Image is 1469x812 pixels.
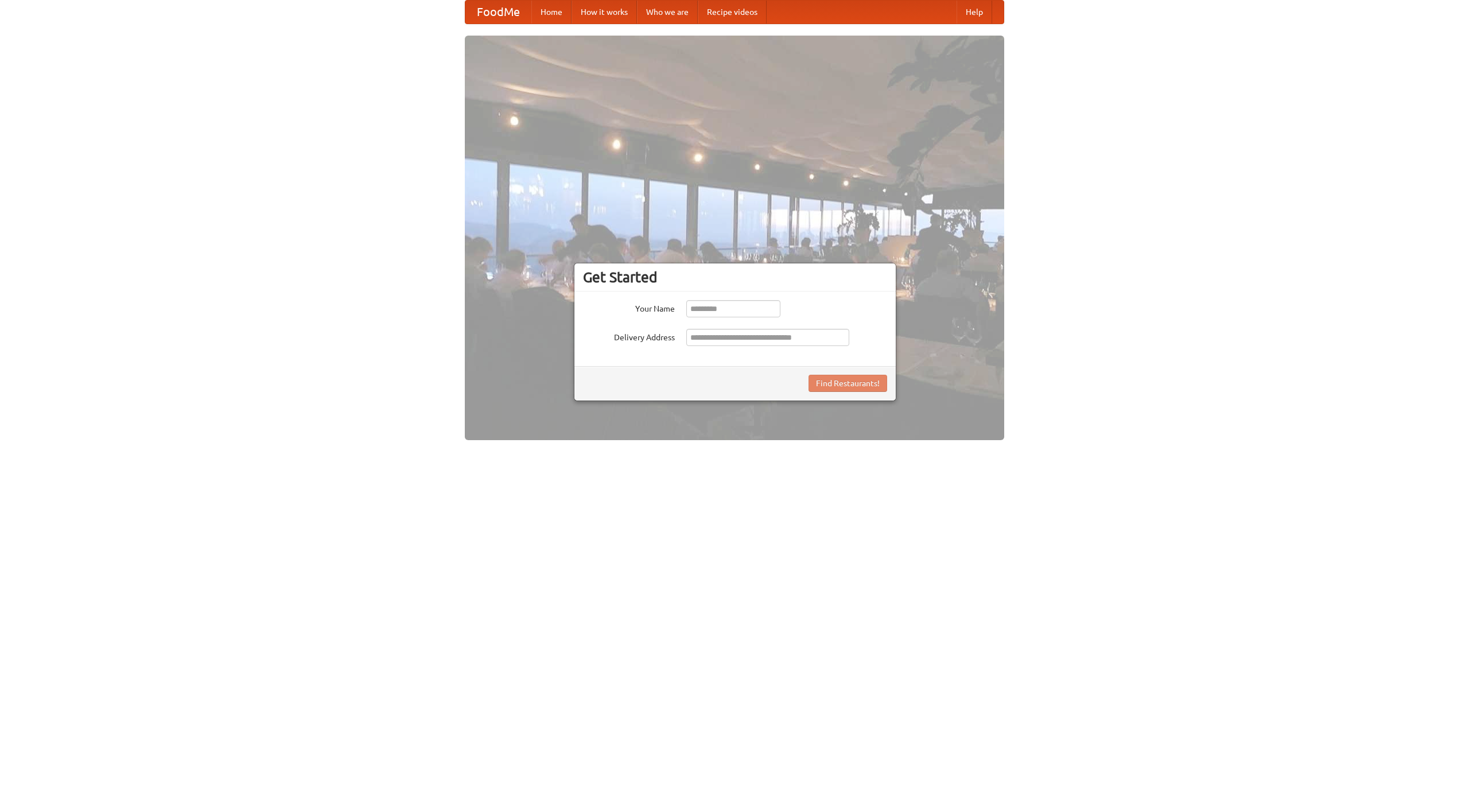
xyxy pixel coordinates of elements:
h3: Get Started [583,269,887,286]
a: FoodMe [465,1,531,24]
label: Delivery Address [583,329,675,343]
label: Your Name [583,300,675,314]
a: Who we are [637,1,698,24]
a: Recipe videos [698,1,767,24]
a: Home [531,1,572,24]
button: Find Restaurants! [809,375,887,392]
a: Help [957,1,992,24]
a: How it works [572,1,637,24]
